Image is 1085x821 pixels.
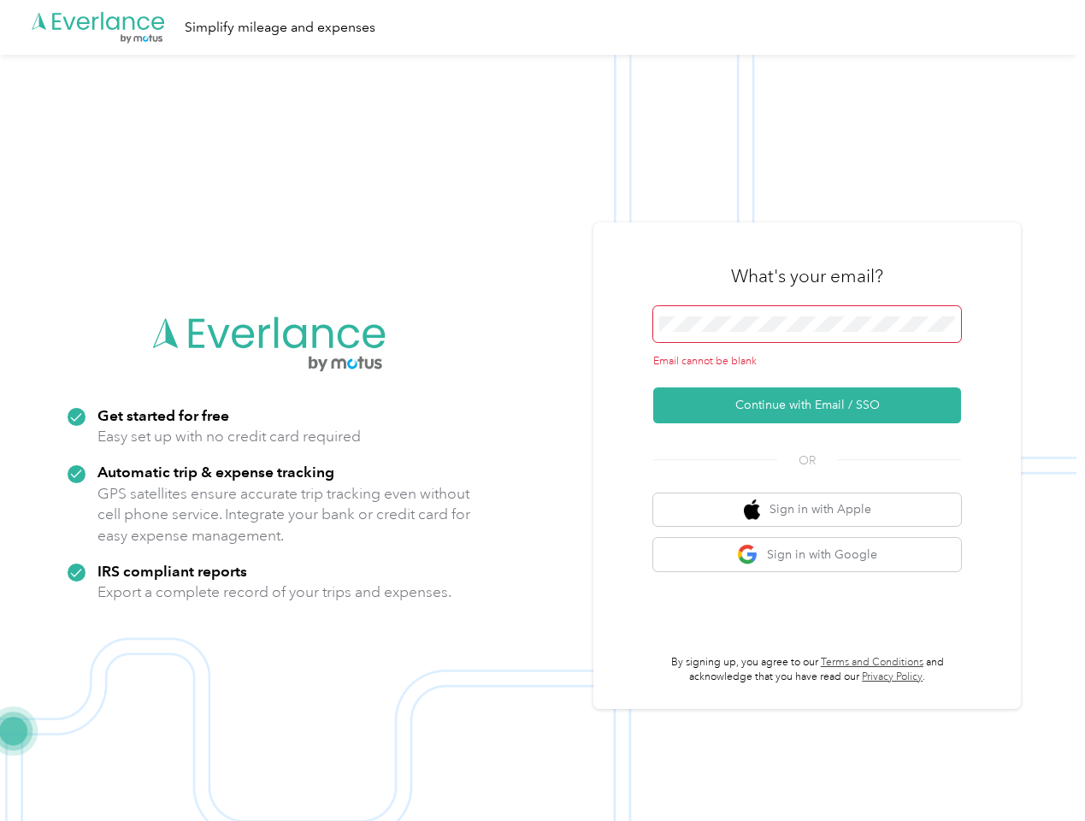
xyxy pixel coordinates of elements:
img: apple logo [744,499,761,521]
p: GPS satellites ensure accurate trip tracking even without cell phone service. Integrate your bank... [97,483,471,546]
strong: Automatic trip & expense tracking [97,463,334,481]
div: Simplify mileage and expenses [185,17,375,38]
button: apple logoSign in with Apple [653,493,961,527]
div: Email cannot be blank [653,354,961,369]
button: google logoSign in with Google [653,538,961,571]
span: OR [777,452,837,470]
a: Privacy Policy [862,670,923,683]
strong: Get started for free [97,406,229,424]
button: Continue with Email / SSO [653,387,961,423]
img: google logo [737,544,758,565]
h3: What's your email? [731,264,883,288]
p: By signing up, you agree to our and acknowledge that you have read our . [653,655,961,685]
a: Terms and Conditions [821,656,923,669]
p: Easy set up with no credit card required [97,426,361,447]
strong: IRS compliant reports [97,562,247,580]
p: Export a complete record of your trips and expenses. [97,582,451,603]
